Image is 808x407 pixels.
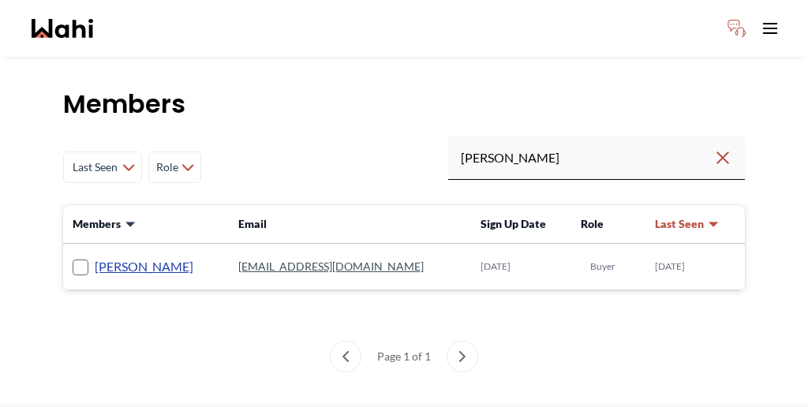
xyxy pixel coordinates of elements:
[655,216,720,232] button: Last Seen
[63,341,745,372] nav: Members List pagination
[32,19,93,38] a: Wahi homepage
[581,217,604,230] span: Role
[471,244,571,290] td: [DATE]
[754,13,786,44] button: Toggle open navigation menu
[481,217,546,230] span: Sign Up Date
[155,153,178,181] span: Role
[330,341,361,372] button: previous page
[713,144,732,172] button: Clear search
[70,153,119,181] span: Last Seen
[73,216,137,232] button: Members
[371,341,437,372] div: Page 1 of 1
[461,144,713,172] input: Search input
[73,216,121,232] span: Members
[95,256,193,277] a: [PERSON_NAME]
[645,244,745,290] td: [DATE]
[447,341,478,372] button: next page
[590,260,615,273] span: Buyer
[238,260,424,273] a: [EMAIL_ADDRESS][DOMAIN_NAME]
[655,216,704,232] span: Last Seen
[63,88,745,120] h1: Members
[238,217,267,230] span: Email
